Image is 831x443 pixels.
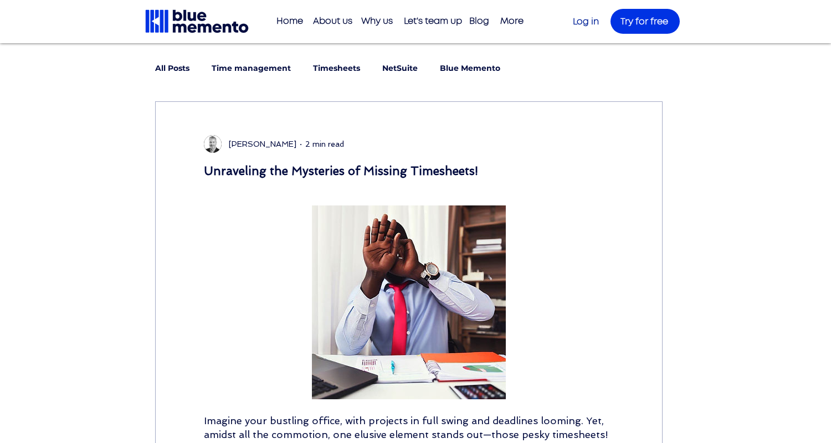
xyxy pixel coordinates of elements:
[573,17,599,26] a: Log in
[313,63,360,74] a: Timesheets
[620,17,668,26] span: Try for free
[611,9,680,34] a: Try for free
[271,12,529,30] nav: Site
[212,63,291,74] a: Time management
[144,8,250,34] img: Blue Memento black logo
[312,205,506,399] img: ree
[398,12,464,30] a: Let's team up
[155,63,189,74] a: All Posts
[495,12,529,30] p: More
[307,12,356,30] a: About us
[398,12,468,30] p: Let's team up
[204,163,614,179] h1: Unraveling the Mysteries of Missing Timesheets!
[305,140,344,148] span: 2 min read
[271,12,309,30] p: Home
[307,12,358,30] p: About us
[153,46,654,90] nav: Blog
[440,63,500,74] a: Blue Memento
[356,12,398,30] a: Why us
[464,12,495,30] a: Blog
[271,12,307,30] a: Home
[382,63,418,74] a: NetSuite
